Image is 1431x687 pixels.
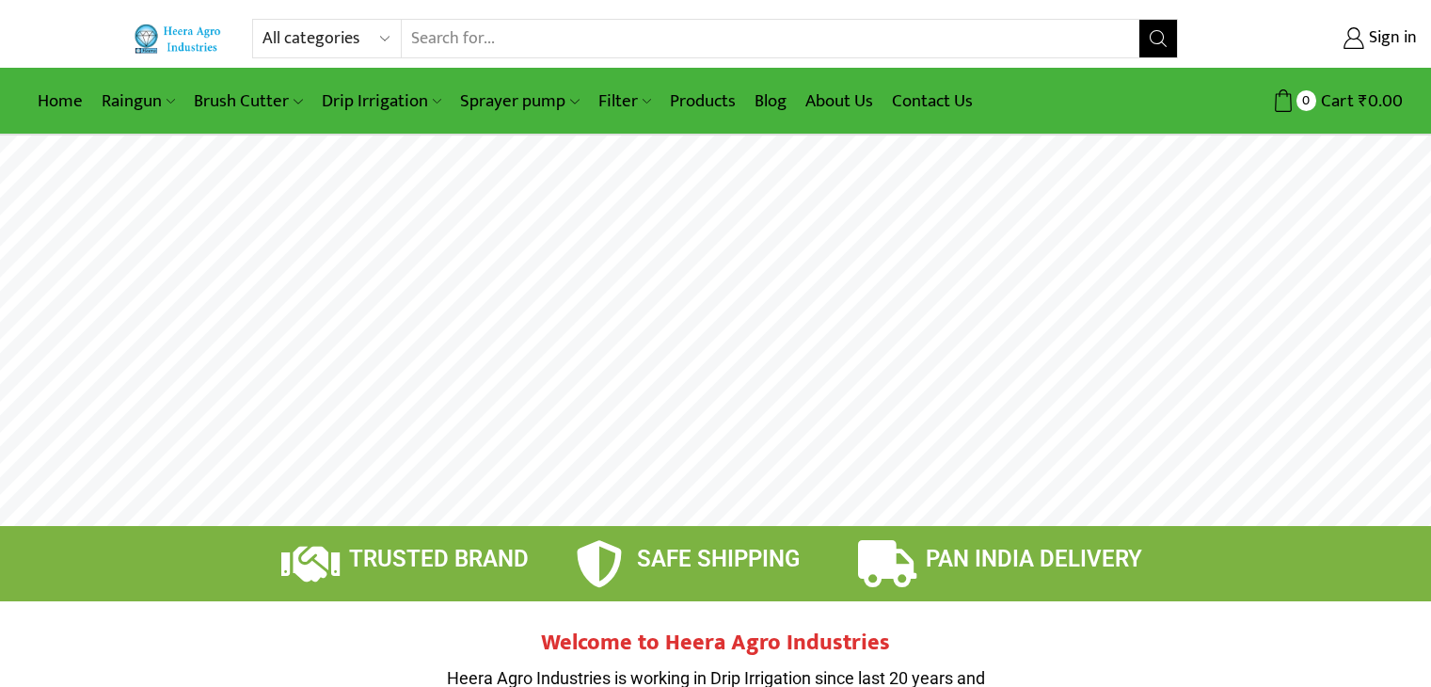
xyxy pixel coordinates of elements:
[28,79,92,123] a: Home
[589,79,660,123] a: Filter
[1206,22,1417,56] a: Sign in
[402,20,1140,57] input: Search for...
[1296,90,1316,110] span: 0
[1197,84,1403,119] a: 0 Cart ₹0.00
[92,79,184,123] a: Raingun
[184,79,311,123] a: Brush Cutter
[1316,88,1354,114] span: Cart
[451,79,588,123] a: Sprayer pump
[796,79,882,123] a: About Us
[1364,26,1417,51] span: Sign in
[745,79,796,123] a: Blog
[637,546,800,572] span: SAFE SHIPPING
[660,79,745,123] a: Products
[1359,87,1368,116] span: ₹
[312,79,451,123] a: Drip Irrigation
[434,630,998,657] h2: Welcome to Heera Agro Industries
[926,546,1142,572] span: PAN INDIA DELIVERY
[1139,20,1177,57] button: Search button
[882,79,982,123] a: Contact Us
[1359,87,1403,116] bdi: 0.00
[349,546,529,572] span: TRUSTED BRAND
